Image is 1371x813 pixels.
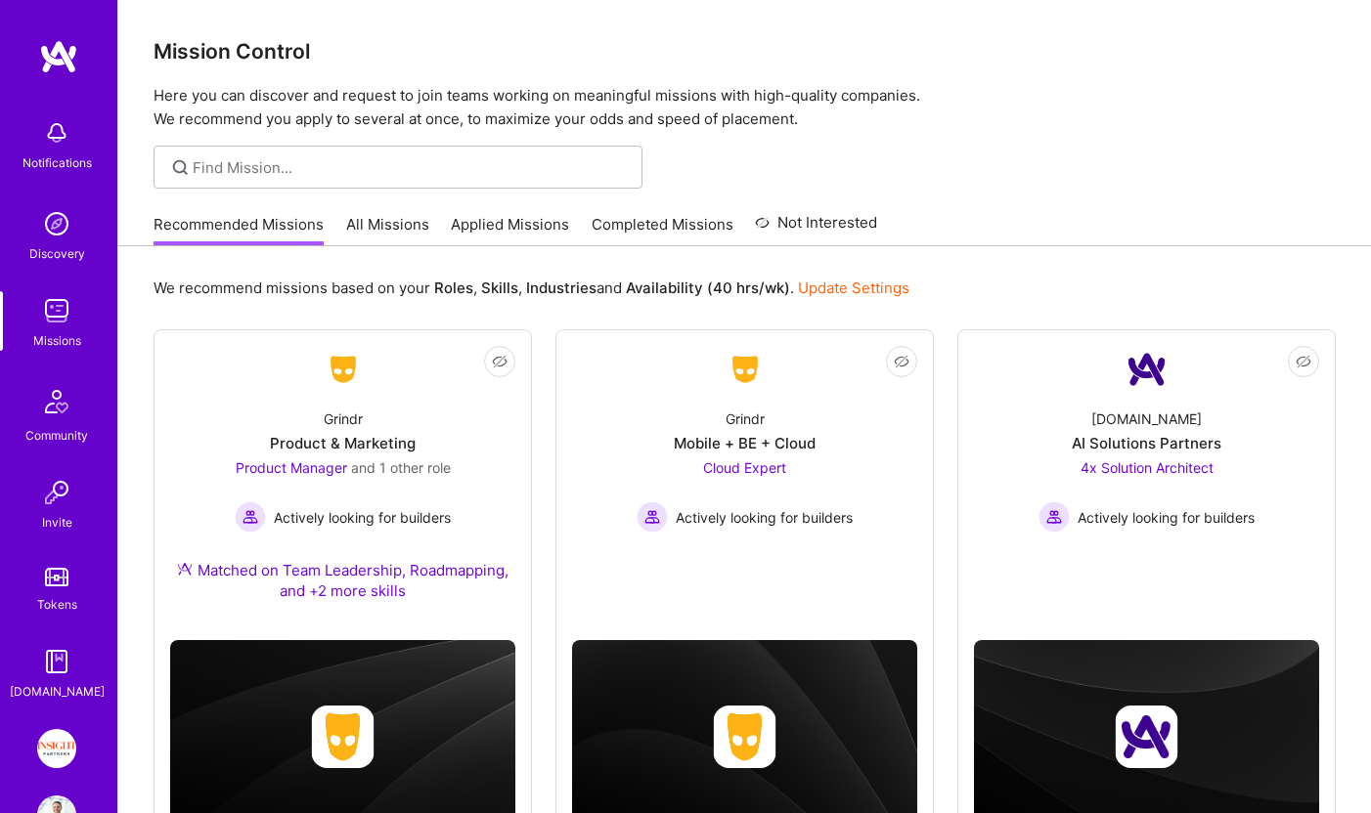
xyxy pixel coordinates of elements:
img: tokens [45,568,68,586]
div: Community [25,425,88,446]
span: Actively looking for builders [274,507,451,528]
div: Mobile + BE + Cloud [674,433,816,453]
a: Not Interested [755,211,877,246]
div: Tokens [37,594,77,615]
span: Product Manager [236,459,347,476]
img: Community [33,378,80,425]
div: AI Solutions Partners [1072,433,1221,453]
a: Company Logo[DOMAIN_NAME]AI Solutions Partners4x Solution Architect Actively looking for builders... [974,346,1319,582]
img: Insight Partners: Data & AI - Sourcing [37,729,76,768]
img: discovery [37,204,76,243]
div: [DOMAIN_NAME] [1091,408,1202,429]
a: Company LogoGrindrMobile + BE + CloudCloud Expert Actively looking for buildersActively looking f... [572,346,917,582]
i: icon EyeClosed [1296,354,1311,369]
img: Ateam Purple Icon [177,561,193,577]
img: Company logo [714,706,776,768]
i: icon SearchGrey [169,156,192,179]
img: Actively looking for builders [235,501,266,533]
a: Completed Missions [592,214,733,246]
input: Find Mission... [193,157,628,178]
i: icon EyeClosed [492,354,508,369]
b: Skills [481,278,518,297]
img: Actively looking for builders [637,501,668,533]
img: Company Logo [722,352,769,387]
a: All Missions [346,214,429,246]
a: Insight Partners: Data & AI - Sourcing [32,729,81,768]
img: Invite [37,473,76,512]
div: [DOMAIN_NAME] [10,681,105,702]
h3: Mission Control [154,39,1336,64]
p: We recommend missions based on your , , and . [154,278,909,298]
a: Company LogoGrindrProduct & MarketingProduct Manager and 1 other roleActively looking for builder... [170,346,515,624]
img: Company logo [312,706,375,768]
div: Grindr [726,408,765,429]
span: Actively looking for builders [1078,507,1255,528]
div: Product & Marketing [270,433,416,453]
div: Notifications [22,152,92,173]
b: Industries [526,278,597,297]
span: 4x Solution Architect [1081,459,1214,476]
div: Missions [33,330,81,351]
img: Actively looking for builders [1039,501,1070,533]
a: Update Settings [798,278,909,297]
a: Recommended Missions [154,214,324,246]
img: bell [37,113,76,152]
a: Applied Missions [451,214,569,246]
img: Company Logo [320,352,367,387]
img: guide book [37,642,76,681]
img: Company Logo [1124,346,1171,393]
div: Matched on Team Leadership, Roadmapping, and +2 more skills [170,560,515,601]
p: Here you can discover and request to join teams working on meaningful missions with high-quality ... [154,84,1336,131]
b: Availability (40 hrs/wk) [626,278,790,297]
img: logo [39,39,78,74]
span: Actively looking for builders [676,507,853,528]
div: Grindr [324,408,363,429]
i: icon EyeClosed [894,354,909,369]
b: Roles [434,278,473,297]
span: Cloud Expert [703,459,786,476]
img: Company logo [1116,706,1178,768]
div: Invite [42,512,72,533]
span: and 1 other role [351,459,451,476]
div: Discovery [29,243,85,264]
img: teamwork [37,291,76,330]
